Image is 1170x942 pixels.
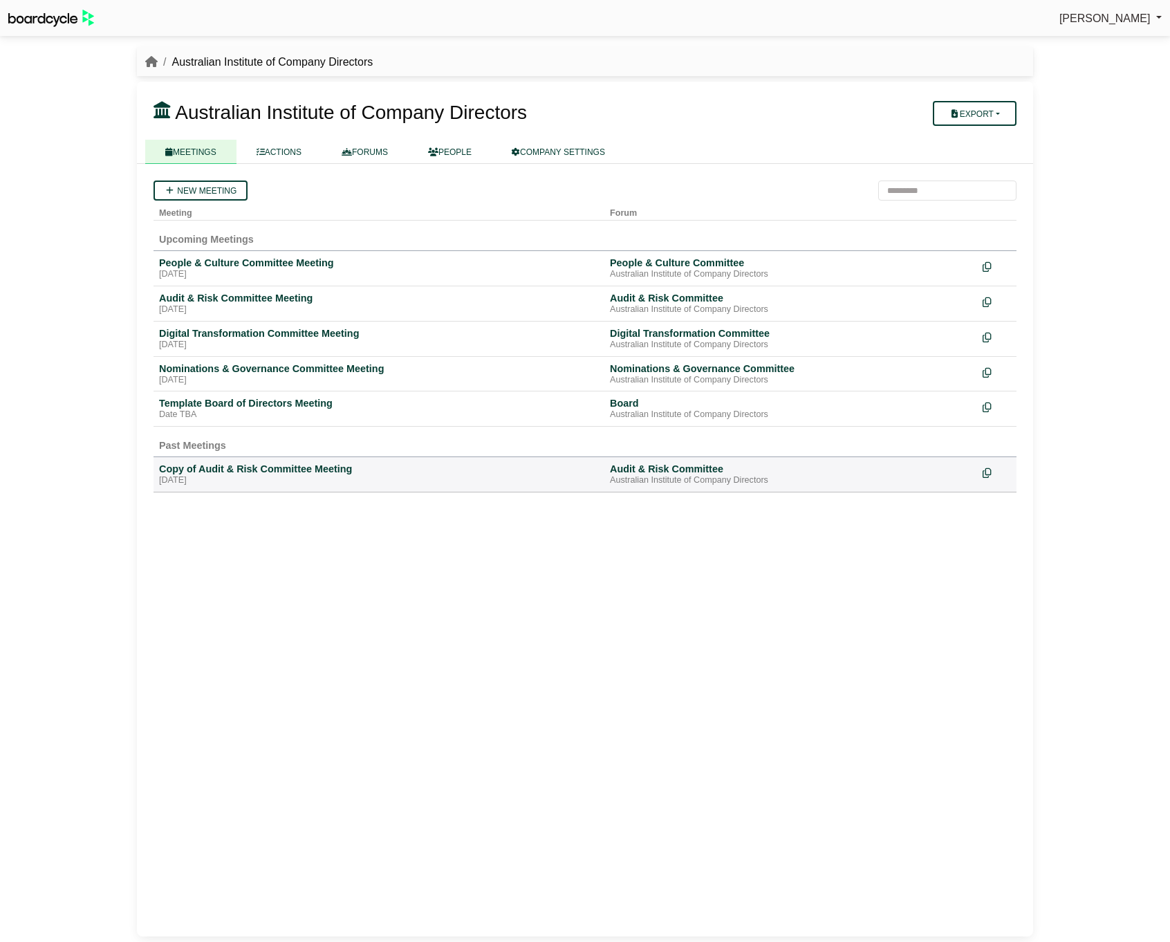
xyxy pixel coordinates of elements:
div: Australian Institute of Company Directors [610,375,972,386]
span: Past Meetings [159,440,226,451]
a: Audit & Risk Committee Meeting [DATE] [159,292,599,315]
div: Australian Institute of Company Directors [610,475,972,486]
a: Nominations & Governance Committee Australian Institute of Company Directors [610,362,972,386]
div: Nominations & Governance Committee [610,362,972,375]
div: Australian Institute of Company Directors [610,269,972,280]
div: Nominations & Governance Committee Meeting [159,362,599,375]
a: Audit & Risk Committee Australian Institute of Company Directors [610,292,972,315]
div: [DATE] [159,375,599,386]
a: New meeting [154,181,248,201]
th: Forum [604,201,977,221]
div: Make a copy [983,292,1011,311]
a: PEOPLE [408,140,492,164]
div: [DATE] [159,304,599,315]
div: Digital Transformation Committee Meeting [159,327,599,340]
a: Nominations & Governance Committee Meeting [DATE] [159,362,599,386]
div: [DATE] [159,269,599,280]
div: Audit & Risk Committee [610,463,972,475]
div: Template Board of Directors Meeting [159,397,599,409]
div: Date TBA [159,409,599,421]
nav: breadcrumb [145,53,373,71]
img: BoardcycleBlackGreen-aaafeed430059cb809a45853b8cf6d952af9d84e6e89e1f1685b34bfd5cb7d64.svg [8,10,94,27]
th: Meeting [154,201,604,221]
li: Australian Institute of Company Directors [158,53,373,71]
span: Australian Institute of Company Directors [175,102,527,123]
a: ACTIONS [236,140,322,164]
div: People & Culture Committee Meeting [159,257,599,269]
a: Digital Transformation Committee Australian Institute of Company Directors [610,327,972,351]
a: Template Board of Directors Meeting Date TBA [159,397,599,421]
div: Digital Transformation Committee [610,327,972,340]
div: Make a copy [983,463,1011,481]
div: [DATE] [159,475,599,486]
div: Australian Institute of Company Directors [610,409,972,421]
div: Audit & Risk Committee Meeting [159,292,599,304]
a: COMPANY SETTINGS [492,140,625,164]
a: People & Culture Committee Australian Institute of Company Directors [610,257,972,280]
div: Make a copy [983,327,1011,346]
div: Australian Institute of Company Directors [610,304,972,315]
div: People & Culture Committee [610,257,972,269]
a: MEETINGS [145,140,236,164]
a: People & Culture Committee Meeting [DATE] [159,257,599,280]
div: Copy of Audit & Risk Committee Meeting [159,463,599,475]
a: Copy of Audit & Risk Committee Meeting [DATE] [159,463,599,486]
div: Audit & Risk Committee [610,292,972,304]
span: [PERSON_NAME] [1059,12,1151,24]
button: Export [933,101,1016,126]
div: Make a copy [983,362,1011,381]
div: [DATE] [159,340,599,351]
a: Digital Transformation Committee Meeting [DATE] [159,327,599,351]
a: Audit & Risk Committee Australian Institute of Company Directors [610,463,972,486]
div: Board [610,397,972,409]
a: [PERSON_NAME] [1059,10,1162,28]
a: FORUMS [322,140,408,164]
span: Upcoming Meetings [159,234,254,245]
div: Make a copy [983,257,1011,275]
div: Australian Institute of Company Directors [610,340,972,351]
div: Make a copy [983,397,1011,416]
a: Board Australian Institute of Company Directors [610,397,972,421]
